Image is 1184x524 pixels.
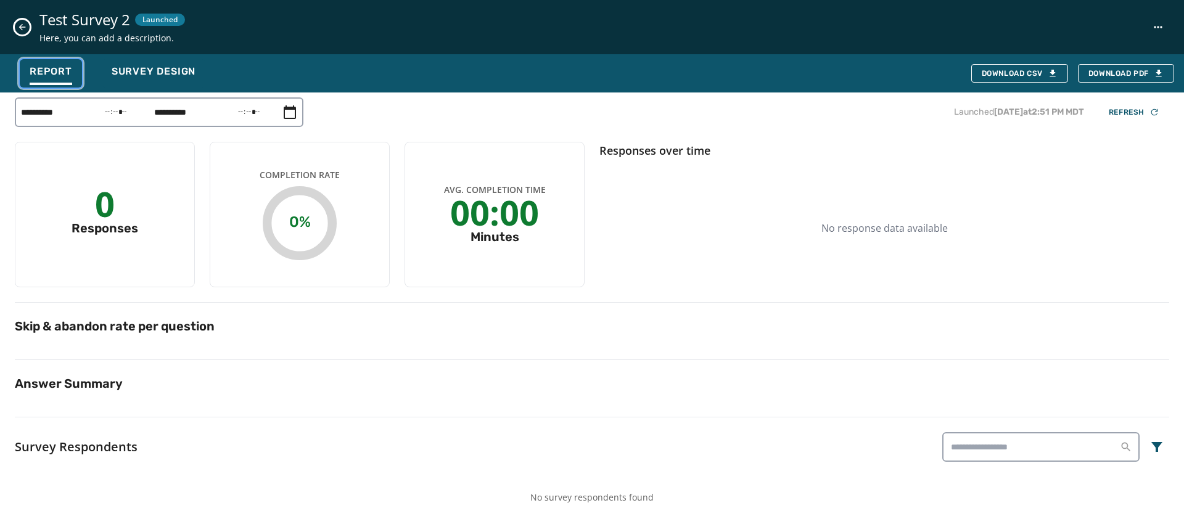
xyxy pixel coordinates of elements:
[599,142,1169,159] h4: Responses over time
[102,59,205,88] button: Survey Design
[289,213,311,231] text: 0%
[95,192,115,215] div: 0
[1147,16,1169,38] button: Test Survey 2 action menu
[982,68,1058,78] div: Download CSV
[444,184,546,196] span: Avg. Completion Time
[15,375,1169,392] h2: Answer Summary
[1088,68,1164,78] span: Download PDF
[954,106,1084,118] p: Launched
[72,219,138,237] div: Responses
[994,107,1084,117] span: [DATE] at 2:51 PM MDT
[599,169,1169,287] div: No response data available
[39,32,185,44] span: Here, you can add a description.
[112,65,195,78] span: Survey Design
[10,10,402,23] body: Rich Text Area
[1109,107,1159,117] div: Refresh
[39,10,130,30] span: Test Survey 2
[30,65,72,78] span: Report
[1145,435,1169,459] button: Filters menu
[1099,104,1169,121] button: Refresh
[530,491,654,504] span: No survey respondents found
[471,228,519,245] div: Minutes
[142,15,178,25] span: Launched
[971,64,1068,83] button: Download CSV
[260,169,340,181] span: Completion Rate
[15,317,1169,335] h2: Skip & abandon rate per question
[450,201,539,223] div: 00:00
[15,438,138,456] h4: Survey Respondents
[1078,64,1174,83] button: Download PDF
[20,59,82,88] button: Report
